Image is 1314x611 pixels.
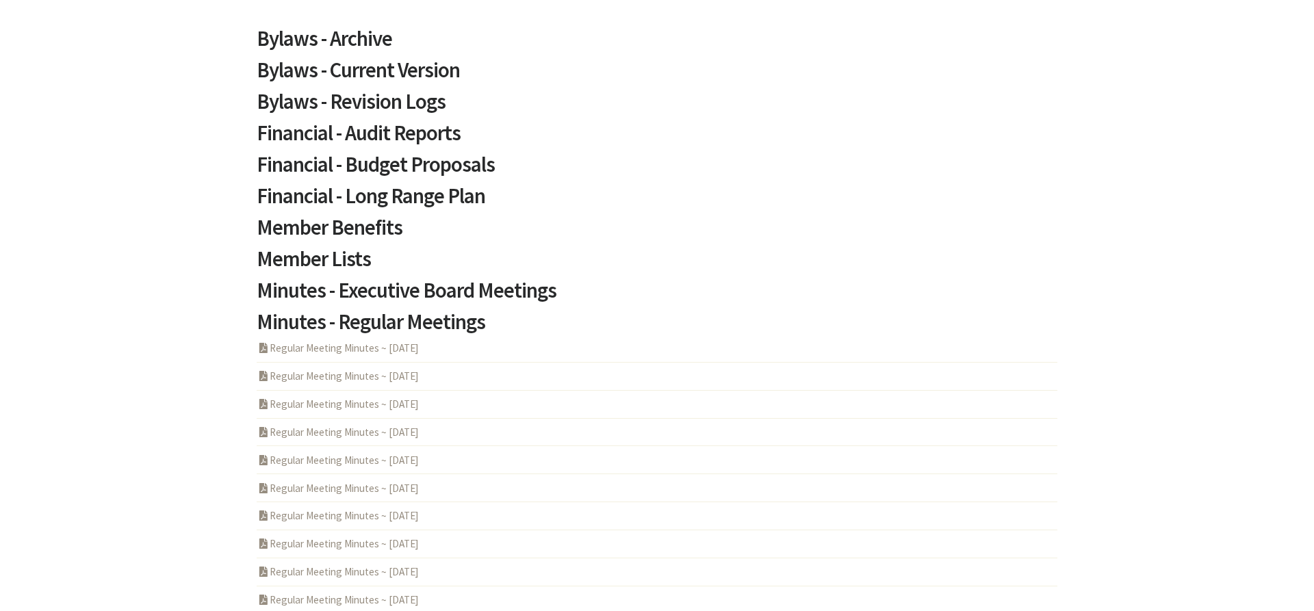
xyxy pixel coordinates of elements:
[257,60,1057,91] a: Bylaws - Current Version
[257,510,270,521] i: PDF Acrobat Document
[257,399,270,409] i: PDF Acrobat Document
[257,593,419,606] a: Regular Meeting Minutes ~ [DATE]
[257,311,1057,343] a: Minutes - Regular Meetings
[257,280,1057,311] a: Minutes - Executive Board Meetings
[257,217,1057,248] a: Member Benefits
[257,343,270,353] i: PDF Acrobat Document
[257,248,1057,280] a: Member Lists
[257,483,270,493] i: PDF Acrobat Document
[257,154,1057,185] a: Financial - Budget Proposals
[257,538,270,549] i: PDF Acrobat Document
[257,455,270,465] i: PDF Acrobat Document
[257,537,419,550] a: Regular Meeting Minutes ~ [DATE]
[257,398,419,411] a: Regular Meeting Minutes ~ [DATE]
[257,369,419,382] a: Regular Meeting Minutes ~ [DATE]
[257,371,270,381] i: PDF Acrobat Document
[257,28,1057,60] a: Bylaws - Archive
[257,565,419,578] a: Regular Meeting Minutes ~ [DATE]
[257,427,270,437] i: PDF Acrobat Document
[257,509,419,522] a: Regular Meeting Minutes ~ [DATE]
[257,122,1057,154] a: Financial - Audit Reports
[257,426,419,439] a: Regular Meeting Minutes ~ [DATE]
[257,91,1057,122] a: Bylaws - Revision Logs
[257,185,1057,217] a: Financial - Long Range Plan
[257,567,270,577] i: PDF Acrobat Document
[257,482,419,495] a: Regular Meeting Minutes ~ [DATE]
[257,341,419,354] a: Regular Meeting Minutes ~ [DATE]
[257,595,270,605] i: PDF Acrobat Document
[257,454,419,467] a: Regular Meeting Minutes ~ [DATE]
